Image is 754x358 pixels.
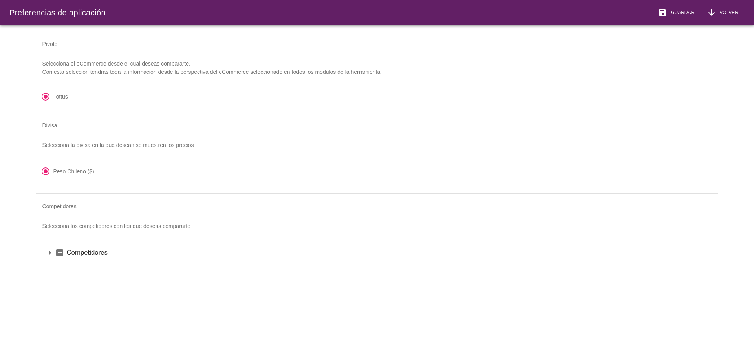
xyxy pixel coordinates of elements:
[716,9,738,16] span: Volver
[9,7,106,18] div: Preferencias de aplicación
[53,167,94,175] label: Peso Chileno ($)
[53,93,68,101] label: Tottus
[36,35,718,53] div: Pivote
[55,248,64,257] i: indeterminate_check_box
[668,9,694,16] span: Guardar
[36,216,718,237] p: Selecciona los competidores con los que deseas compararte
[46,248,55,257] i: arrow_drop_down
[36,197,718,216] div: Competidores
[36,116,718,135] div: Divisa
[707,8,716,17] i: arrow_downward
[36,135,718,156] p: Selecciona la divisa en la que desean se muestren los precios
[67,248,709,257] label: Competidores
[658,8,668,17] i: save
[36,53,718,83] p: Selecciona el eCommerce desde el cual deseas compararte. Con esta selección tendrás toda la infor...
